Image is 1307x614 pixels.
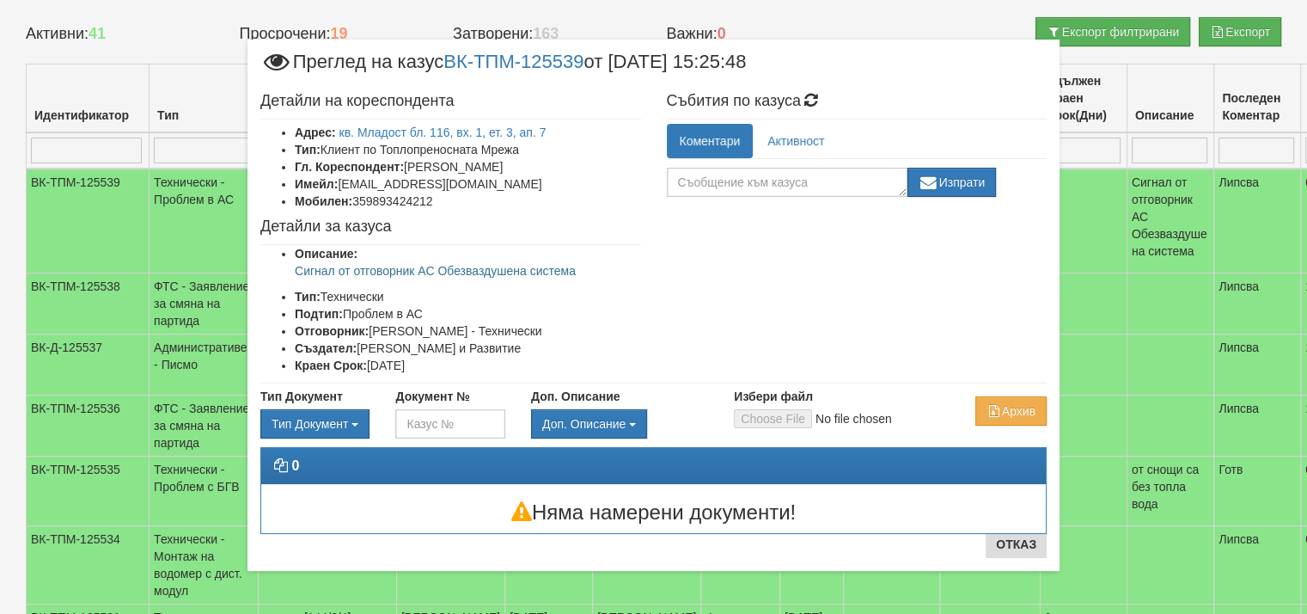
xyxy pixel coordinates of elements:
li: Технически [295,288,641,305]
button: Изпрати [907,168,997,197]
div: Двоен клик, за изчистване на избраната стойност. [260,409,370,439]
h3: Няма намерени документи! [261,501,1046,524]
label: Тип Документ [260,388,343,405]
li: [EMAIL_ADDRESS][DOMAIN_NAME] [295,175,641,193]
div: Двоен клик, за изчистване на избраната стойност. [531,409,708,439]
li: 359893424212 [295,193,641,210]
button: Доп. Описание [531,409,647,439]
li: [PERSON_NAME] [295,158,641,175]
label: Документ № [395,388,469,405]
a: Коментари [667,124,754,158]
h4: Събития по казуса [667,93,1047,110]
b: Създател: [295,341,357,355]
b: Подтип: [295,307,343,321]
b: Имейл: [295,177,338,191]
b: Тип: [295,143,321,157]
strong: 0 [291,458,299,473]
button: Отказ [986,531,1047,558]
b: Отговорник: [295,324,369,338]
b: Адрес: [295,126,336,139]
li: [PERSON_NAME] - Технически [295,322,641,340]
a: Активност [754,124,837,158]
li: [PERSON_NAME] и Развитие [295,340,641,357]
button: Архив [975,396,1047,426]
h4: Детайли за казуса [260,218,641,236]
span: Доп. Описание [542,417,626,431]
a: кв. Младост бл. 116, вх. 1, ет. 3, ап. 7 [339,126,547,139]
h4: Детайли на кореспондента [260,93,641,110]
span: Тип Документ [272,417,348,431]
b: Описание: [295,247,357,261]
b: Краен Срок: [295,359,367,372]
a: ВК-ТПМ-125539 [443,51,583,72]
p: Сигнал от отговорник АС Обезваздушена система [295,262,641,279]
input: Казус № [395,409,504,439]
b: Гл. Кореспондент: [295,160,404,174]
li: Клиент по Топлопреносната Мрежа [295,141,641,158]
span: Преглед на казус от [DATE] 15:25:48 [260,52,746,84]
label: Избери файл [734,388,813,405]
b: Мобилен: [295,194,352,208]
button: Тип Документ [260,409,370,439]
li: [DATE] [295,357,641,374]
li: Проблем в АС [295,305,641,322]
b: Тип: [295,290,321,304]
label: Доп. Описание [531,388,620,405]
